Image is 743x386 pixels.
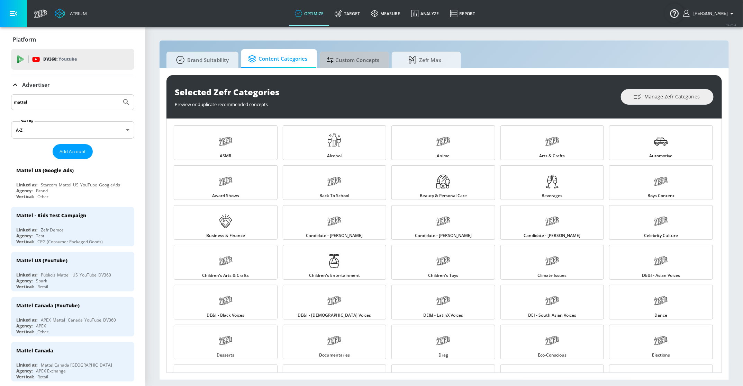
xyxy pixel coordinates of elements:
span: Alcohol [327,154,342,158]
button: Open Resource Center [665,3,684,23]
div: DV360: Youtube [11,49,134,70]
span: Eco-Conscious [538,353,567,357]
div: Retail [37,284,48,290]
div: Other [37,329,48,335]
span: Award Shows [212,194,239,198]
a: DEI - South Asian Voices [500,285,604,319]
div: Mattel - Kids Test Campaign [16,212,86,219]
span: Children's Entertainment [309,273,360,278]
button: [PERSON_NAME] [683,9,736,18]
div: Agency: [16,368,33,374]
a: Automotive [609,125,713,160]
a: Alcohol [283,125,387,160]
a: Boys content [609,165,713,200]
div: Linked as: [16,272,37,278]
a: Candidate - [PERSON_NAME] [391,205,495,240]
a: Award Shows [174,165,278,200]
a: Children's Toys [391,245,495,280]
span: Boys content [647,194,674,198]
a: Atrium [55,8,87,19]
a: Beauty & Personal Care [391,165,495,200]
a: optimize [289,1,329,26]
label: Sort By [20,119,35,123]
div: Mattel CanadaLinked as:Mattel Canada [GEOGRAPHIC_DATA]Agency:APEX ExchangeVertical:Retail [11,342,134,381]
span: Arts & Crafts [540,154,565,158]
p: DV360: [43,55,77,63]
a: Arts & Crafts [500,125,604,160]
a: Anime [391,125,495,160]
a: Dance [609,285,713,319]
div: Mattel Canada (YouTube) [16,302,80,309]
a: Celebrity Culture [609,205,713,240]
a: Business & Finance [174,205,278,240]
span: DE&I - Black Voices [207,313,244,317]
span: DE&I - Asian Voices [642,273,680,278]
div: Mattel Canada (YouTube)Linked as:APEX_Mattel _Canada_YouTube_DV360Agency:APEXVertical:Other [11,297,134,336]
span: Documentaries [319,353,350,357]
a: Climate Issues [500,245,604,280]
div: Retail [37,374,48,380]
div: Mattel Canada [GEOGRAPHIC_DATA] [41,362,112,368]
span: Children's Arts & Crafts [202,273,249,278]
span: login as: veronica.hernandez@zefr.com [691,11,728,16]
div: Spark [36,278,47,284]
span: Climate Issues [538,273,567,278]
span: ASMR [220,154,232,158]
span: Elections [652,353,670,357]
p: Platform [13,36,36,43]
div: Brand [36,188,48,194]
span: Automotive [650,154,673,158]
span: Manage Zefr Categories [635,93,700,101]
button: Add Account [53,144,93,159]
span: Children's Toys [428,273,458,278]
div: APEX_Mattel _Canada_YouTube_DV360 [41,317,116,323]
span: Beauty & Personal Care [420,194,467,198]
a: Candidate - [PERSON_NAME] [500,205,604,240]
div: APEX [36,323,46,329]
span: Drag [438,353,448,357]
div: Vertical: [16,284,34,290]
div: Mattel US (Google Ads)Linked as:Starcom_Mattel_US_YouTube_GoogleAdsAgency:BrandVertical:Other [11,162,134,201]
span: v 4.25.4 [726,23,736,27]
div: Advertiser [11,75,134,95]
a: Back to School [283,165,387,200]
div: Linked as: [16,182,37,188]
div: Mattel Canada [16,347,53,354]
div: Mattel US (Google Ads) [16,167,74,174]
div: APEX Exchange [36,368,66,374]
a: DE&I - Black Voices [174,285,278,319]
div: Publicis_Mattel _US_YouTube_DV360 [41,272,111,278]
div: Platform [11,30,134,49]
a: measure [365,1,406,26]
span: Brand Suitability [173,52,229,68]
span: DE&I - LatinX Voices [423,313,463,317]
div: Vertical: [16,194,34,200]
div: CPG (Consumer Packaged Goods) [37,239,103,245]
span: Beverages [542,194,563,198]
a: Desserts [174,325,278,359]
p: Advertiser [22,81,50,89]
a: ASMR [174,125,278,160]
span: Back to School [319,194,349,198]
div: Linked as: [16,317,37,323]
div: Vertical: [16,374,34,380]
div: Linked as: [16,227,37,233]
span: Candidate - [PERSON_NAME] [415,234,472,238]
span: Business & Finance [206,234,245,238]
div: Mattel US (YouTube)Linked as:Publicis_Mattel _US_YouTube_DV360Agency:SparkVertical:Retail [11,252,134,291]
div: Vertical: [16,239,34,245]
span: Desserts [217,353,234,357]
span: Zefr Max [399,52,451,68]
a: Analyze [406,1,444,26]
a: Children's Entertainment [283,245,387,280]
span: Candidate - [PERSON_NAME] [306,234,363,238]
a: Children's Arts & Crafts [174,245,278,280]
span: Candidate - [PERSON_NAME] [524,234,581,238]
div: Agency: [16,278,33,284]
button: Submit Search [119,95,134,110]
input: Search by name [14,98,119,107]
div: Other [37,194,48,200]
